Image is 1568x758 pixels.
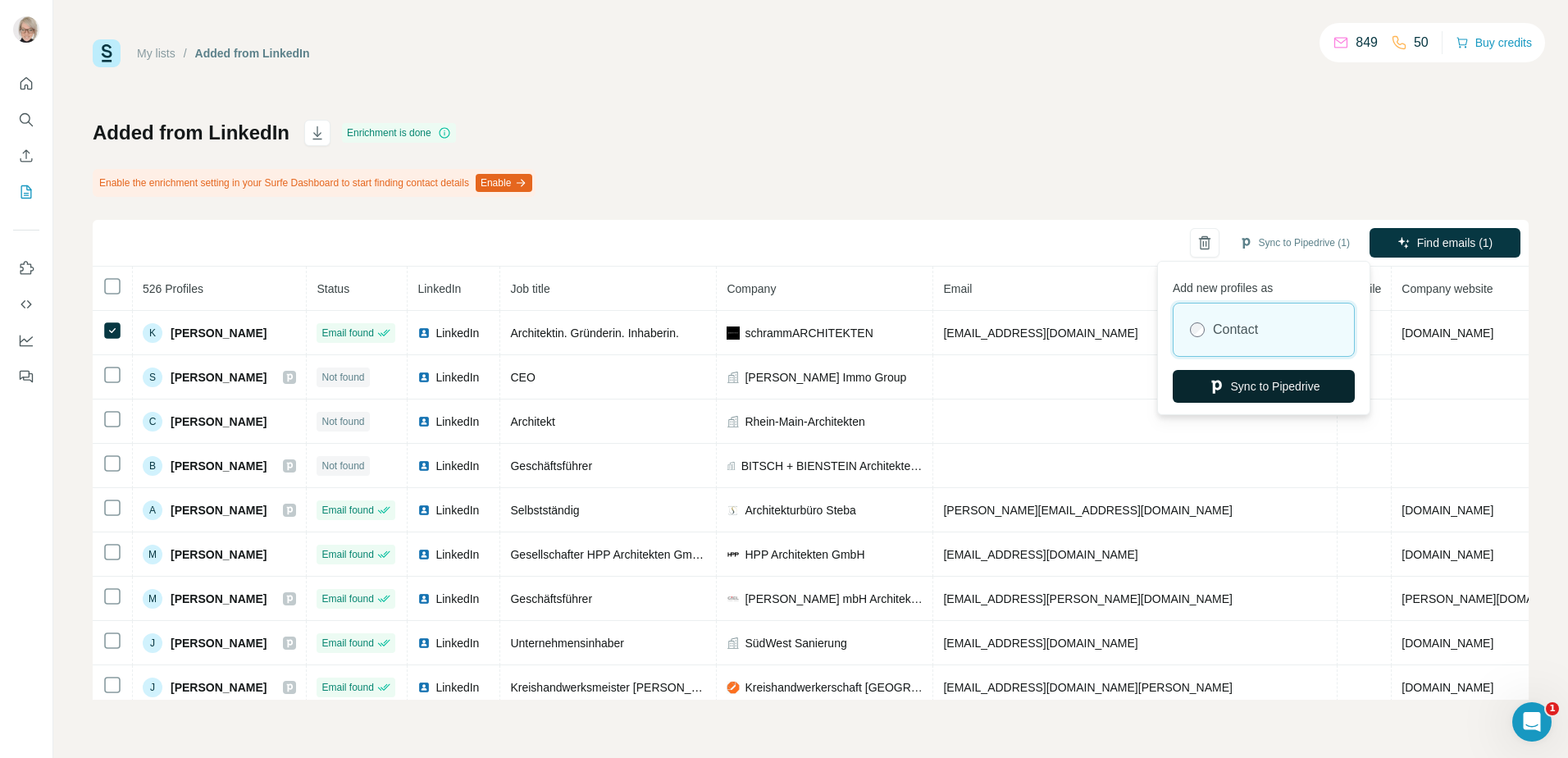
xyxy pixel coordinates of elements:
span: Unternehmensinhaber [510,637,624,650]
span: Job title [510,282,549,295]
span: [DOMAIN_NAME] [1402,504,1493,517]
li: / [184,45,187,62]
span: Architektin. Gründerin. Inhaberin. [510,326,678,340]
span: Email found [321,591,373,606]
span: HPP Architekten GmbH [745,546,864,563]
button: Buy credits [1456,31,1532,54]
img: LinkedIn logo [417,548,431,561]
p: 849 [1356,33,1378,53]
span: Not found [321,459,364,473]
span: LinkedIn [435,413,479,430]
span: Find emails (1) [1417,235,1493,251]
span: LinkedIn [417,282,461,295]
span: [EMAIL_ADDRESS][DOMAIN_NAME][PERSON_NAME] [943,681,1232,694]
div: S [143,368,162,387]
span: Selbstständig [510,504,579,517]
span: [EMAIL_ADDRESS][PERSON_NAME][DOMAIN_NAME] [943,592,1232,605]
img: LinkedIn logo [417,637,431,650]
span: Geschäftsführer [510,459,592,473]
span: [DOMAIN_NAME] [1402,326,1493,340]
p: Add new profiles as [1173,273,1355,296]
span: Email found [321,680,373,695]
button: Dashboard [13,326,39,355]
button: Enable [476,174,532,192]
span: LinkedIn [435,591,479,607]
span: Architekturbüro Steba [745,502,855,518]
span: 1 [1546,702,1559,715]
div: K [143,323,162,343]
span: BITSCH + BIENSTEIN Architekten BDA PartGmbB [741,458,923,474]
div: M [143,589,162,609]
button: Quick start [13,69,39,98]
span: Geschäftsführer [510,592,592,605]
img: Avatar [13,16,39,43]
div: B [143,456,162,476]
button: Sync to Pipedrive [1173,370,1355,403]
span: Email found [321,547,373,562]
span: Email found [321,326,373,340]
img: Surfe Logo [93,39,121,67]
span: Not found [321,414,364,429]
span: Not found [321,370,364,385]
span: Kreishandwerksmeister [PERSON_NAME] [510,681,727,694]
img: LinkedIn logo [417,415,431,428]
div: C [143,412,162,432]
span: LinkedIn [435,635,479,651]
span: LinkedIn [435,502,479,518]
img: LinkedIn logo [417,592,431,605]
button: Feedback [13,362,39,391]
p: 50 [1414,33,1429,53]
span: [PERSON_NAME] mbH Architekten+ Ingenieure [745,591,923,607]
span: Rhein-Main-Architekten [745,413,864,430]
span: Company [727,282,776,295]
button: Use Surfe API [13,290,39,319]
span: [PERSON_NAME] [171,679,267,696]
img: LinkedIn logo [417,504,431,517]
div: Enable the enrichment setting in your Surfe Dashboard to start finding contact details [93,169,536,197]
img: LinkedIn logo [417,681,431,694]
img: company-logo [727,548,740,561]
img: company-logo [727,326,740,340]
span: LinkedIn [435,458,479,474]
span: [PERSON_NAME] [171,325,267,341]
span: [PERSON_NAME] [171,458,267,474]
span: Gesellschafter HPP Architekten GmbH [510,548,706,561]
span: [PERSON_NAME] [171,369,267,386]
span: Company website [1402,282,1493,295]
span: LinkedIn [435,325,479,341]
button: Sync to Pipedrive (1) [1228,231,1361,255]
div: J [143,633,162,653]
div: J [143,678,162,697]
div: M [143,545,162,564]
span: CEO [510,371,535,384]
img: company-logo [727,592,740,605]
span: LinkedIn [435,679,479,696]
span: [PERSON_NAME] [171,546,267,563]
button: Search [13,105,39,135]
span: [EMAIL_ADDRESS][DOMAIN_NAME] [943,326,1137,340]
img: LinkedIn logo [417,371,431,384]
span: [DOMAIN_NAME] [1402,637,1493,650]
span: Kreishandwerkerschaft [GEOGRAPHIC_DATA]-[GEOGRAPHIC_DATA] [745,679,923,696]
span: [PERSON_NAME][EMAIL_ADDRESS][DOMAIN_NAME] [943,504,1232,517]
span: 526 Profiles [143,282,203,295]
button: Use Surfe on LinkedIn [13,253,39,283]
span: SüdWest Sanierung [745,635,846,651]
span: [PERSON_NAME] Immo Group [745,369,906,386]
span: Status [317,282,349,295]
img: LinkedIn logo [417,326,431,340]
span: [DOMAIN_NAME] [1402,681,1493,694]
img: company-logo [727,504,740,517]
button: My lists [13,177,39,207]
button: Enrich CSV [13,141,39,171]
span: Architekt [510,415,554,428]
div: Added from LinkedIn [195,45,310,62]
div: A [143,500,162,520]
span: [PERSON_NAME] [171,502,267,518]
span: LinkedIn [435,546,479,563]
label: Contact [1213,320,1258,340]
img: company-logo [727,681,740,694]
img: LinkedIn logo [417,459,431,473]
span: Email found [321,636,373,651]
span: [EMAIL_ADDRESS][DOMAIN_NAME] [943,548,1137,561]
